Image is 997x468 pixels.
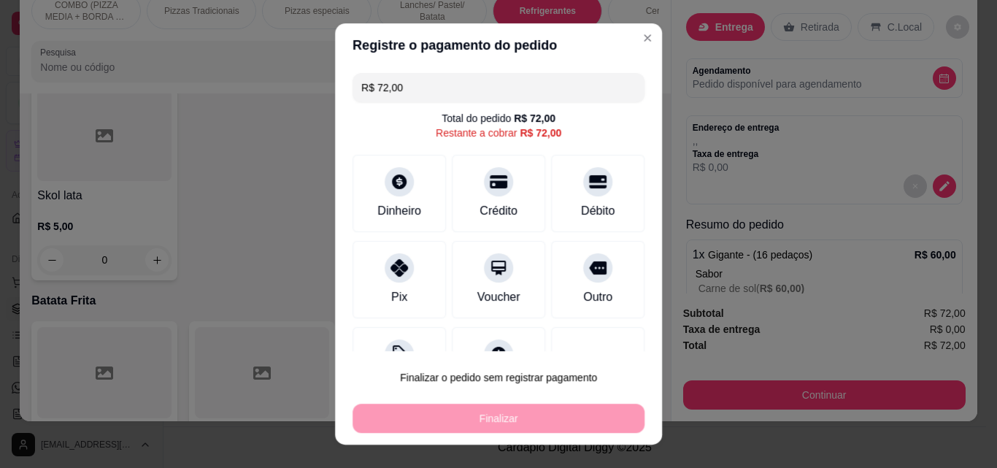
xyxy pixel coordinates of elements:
[514,111,555,126] div: R$ 72,00
[520,126,561,140] div: R$ 72,00
[391,288,407,306] div: Pix
[361,73,636,102] input: Ex.: hambúrguer de cordeiro
[353,363,644,392] button: Finalizar o pedido sem registrar pagamento
[581,202,615,220] div: Débito
[636,26,659,50] button: Close
[436,126,561,140] div: Restante a cobrar
[477,288,520,306] div: Voucher
[335,23,662,67] header: Registre o pagamento do pedido
[480,202,517,220] div: Crédito
[583,288,612,306] div: Outro
[377,202,421,220] div: Dinheiro
[442,111,555,126] div: Total do pedido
